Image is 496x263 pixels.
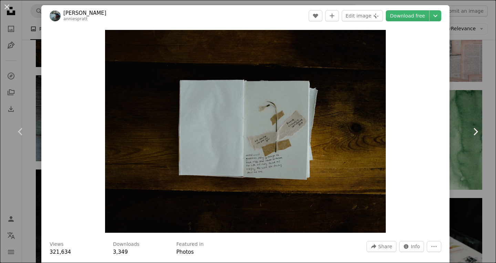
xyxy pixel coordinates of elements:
span: 321,634 [50,249,71,255]
a: Download free [386,10,429,21]
a: Photos [176,249,194,255]
button: Edit image [342,10,383,21]
span: 3,349 [113,249,128,255]
button: More Actions [427,241,441,252]
span: Info [411,241,420,252]
a: Next [455,99,496,165]
img: white paper on table [105,30,385,233]
button: Choose download size [430,10,441,21]
button: Zoom in on this image [105,30,385,233]
h3: Downloads [113,241,139,248]
button: Stats about this image [399,241,424,252]
h3: Featured in [176,241,204,248]
button: Add to Collection [325,10,339,21]
button: Like [309,10,322,21]
a: [PERSON_NAME] [63,10,106,17]
img: Go to Annie Spratt's profile [50,10,61,21]
span: Share [378,241,392,252]
a: anniespratt [63,17,87,21]
button: Share this image [366,241,396,252]
h3: Views [50,241,64,248]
